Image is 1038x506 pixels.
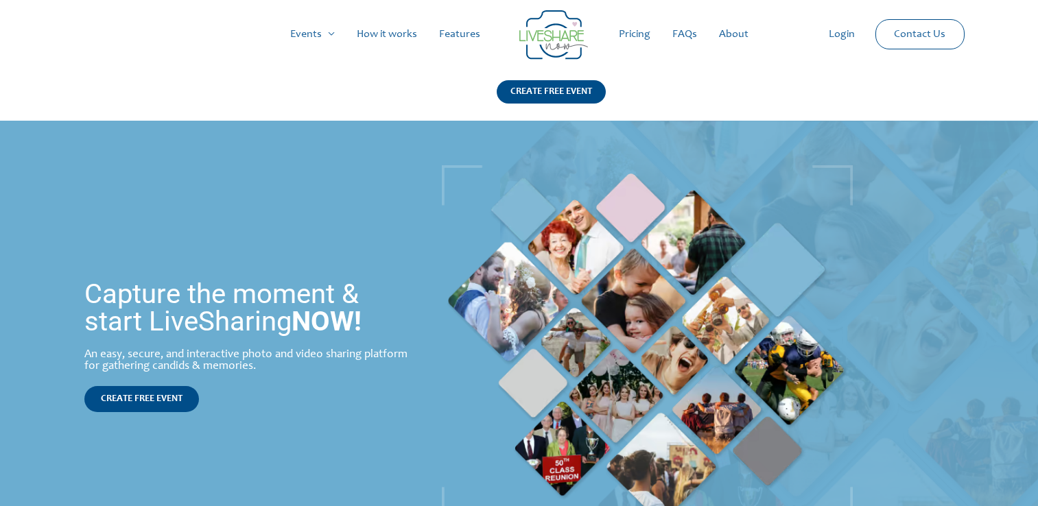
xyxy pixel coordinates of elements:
[84,386,199,412] a: CREATE FREE EVENT
[818,12,866,56] a: Login
[346,12,428,56] a: How it works
[84,349,413,372] div: An easy, secure, and interactive photo and video sharing platform for gathering candids & memories.
[428,12,491,56] a: Features
[101,394,182,404] span: CREATE FREE EVENT
[279,12,346,56] a: Events
[84,280,413,335] h1: Capture the moment & start LiveSharing
[497,80,606,104] div: CREATE FREE EVENT
[519,10,588,60] img: LiveShare logo - Capture & Share Event Memories
[708,12,759,56] a: About
[497,80,606,121] a: CREATE FREE EVENT
[883,20,956,49] a: Contact Us
[661,12,708,56] a: FAQs
[292,305,362,337] strong: NOW!
[24,12,1014,56] nav: Site Navigation
[608,12,661,56] a: Pricing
